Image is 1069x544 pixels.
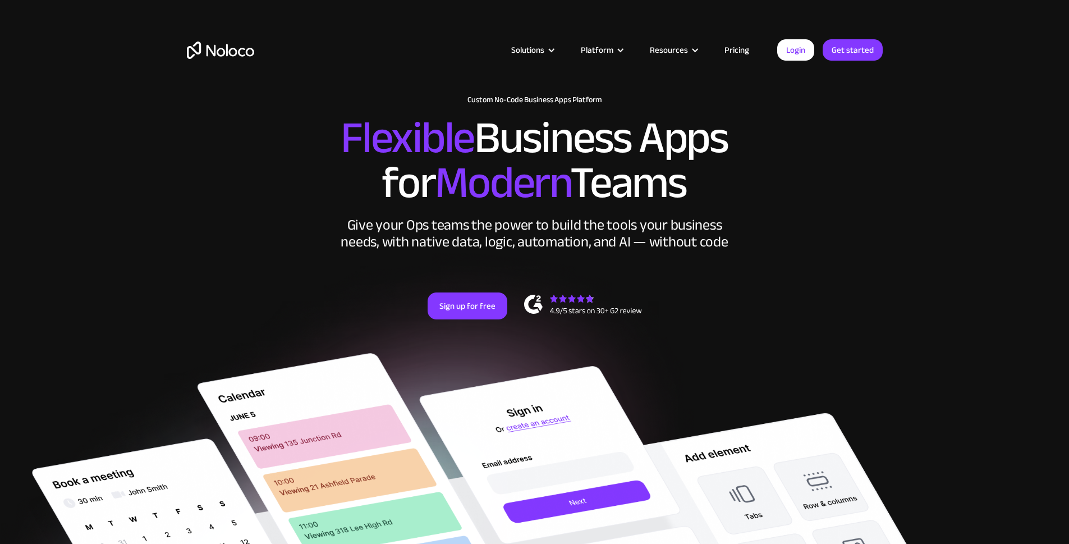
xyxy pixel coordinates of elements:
[636,43,710,57] div: Resources
[823,39,883,61] a: Get started
[511,43,544,57] div: Solutions
[428,292,507,319] a: Sign up for free
[187,42,254,59] a: home
[497,43,567,57] div: Solutions
[187,116,883,205] h2: Business Apps for Teams
[710,43,763,57] a: Pricing
[567,43,636,57] div: Platform
[341,96,474,180] span: Flexible
[650,43,688,57] div: Resources
[338,217,731,250] div: Give your Ops teams the power to build the tools your business needs, with native data, logic, au...
[435,141,570,225] span: Modern
[581,43,613,57] div: Platform
[777,39,814,61] a: Login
